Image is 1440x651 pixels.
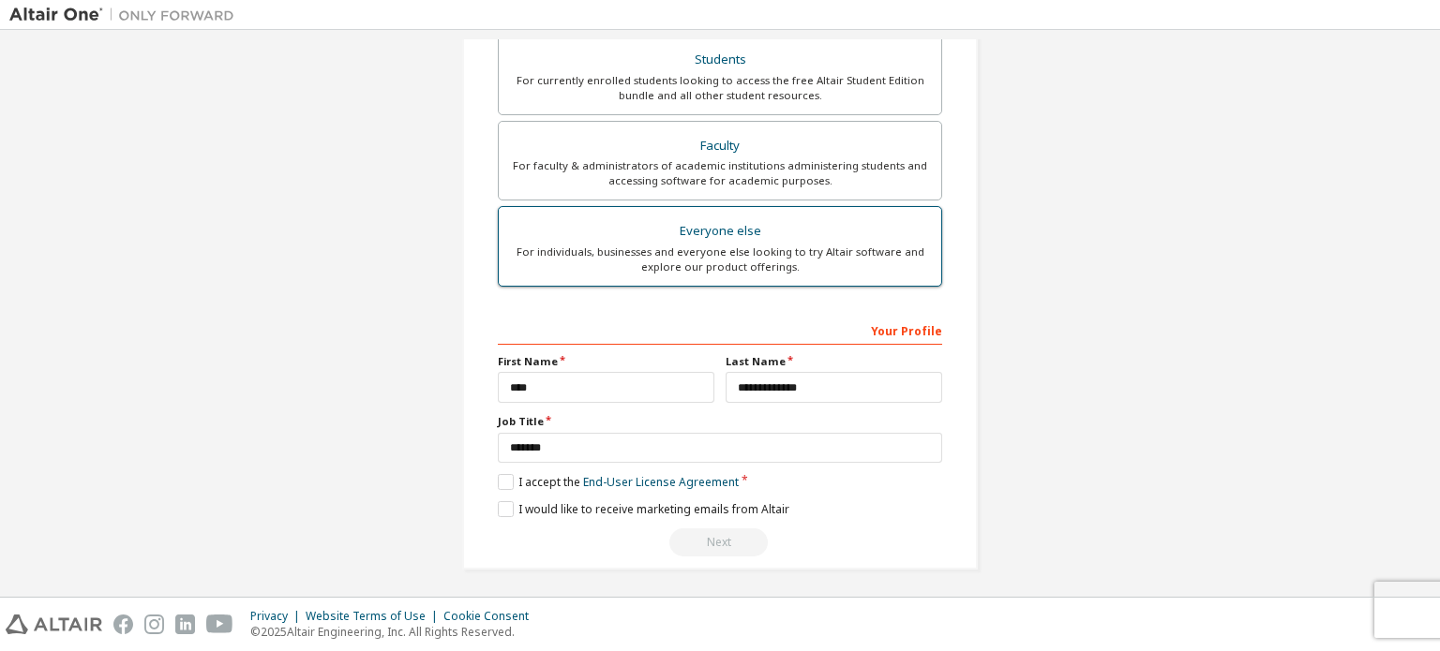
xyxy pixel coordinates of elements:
[510,158,930,188] div: For faculty & administrators of academic institutions administering students and accessing softwa...
[726,354,942,369] label: Last Name
[113,614,133,634] img: facebook.svg
[510,47,930,73] div: Students
[583,474,739,490] a: End-User License Agreement
[6,614,102,634] img: altair_logo.svg
[510,218,930,244] div: Everyone else
[498,354,714,369] label: First Name
[498,414,942,429] label: Job Title
[498,528,942,556] div: Provide a valid email to continue
[510,244,930,274] div: For individuals, businesses and everyone else looking to try Altair software and explore our prod...
[498,315,942,345] div: Your Profile
[9,6,244,24] img: Altair One
[510,73,930,103] div: For currently enrolled students looking to access the free Altair Student Edition bundle and all ...
[510,133,930,159] div: Faculty
[498,474,739,490] label: I accept the
[250,624,540,640] p: © 2025 Altair Engineering, Inc. All Rights Reserved.
[206,614,233,634] img: youtube.svg
[443,609,540,624] div: Cookie Consent
[498,501,789,517] label: I would like to receive marketing emails from Altair
[306,609,443,624] div: Website Terms of Use
[144,614,164,634] img: instagram.svg
[250,609,306,624] div: Privacy
[175,614,195,634] img: linkedin.svg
